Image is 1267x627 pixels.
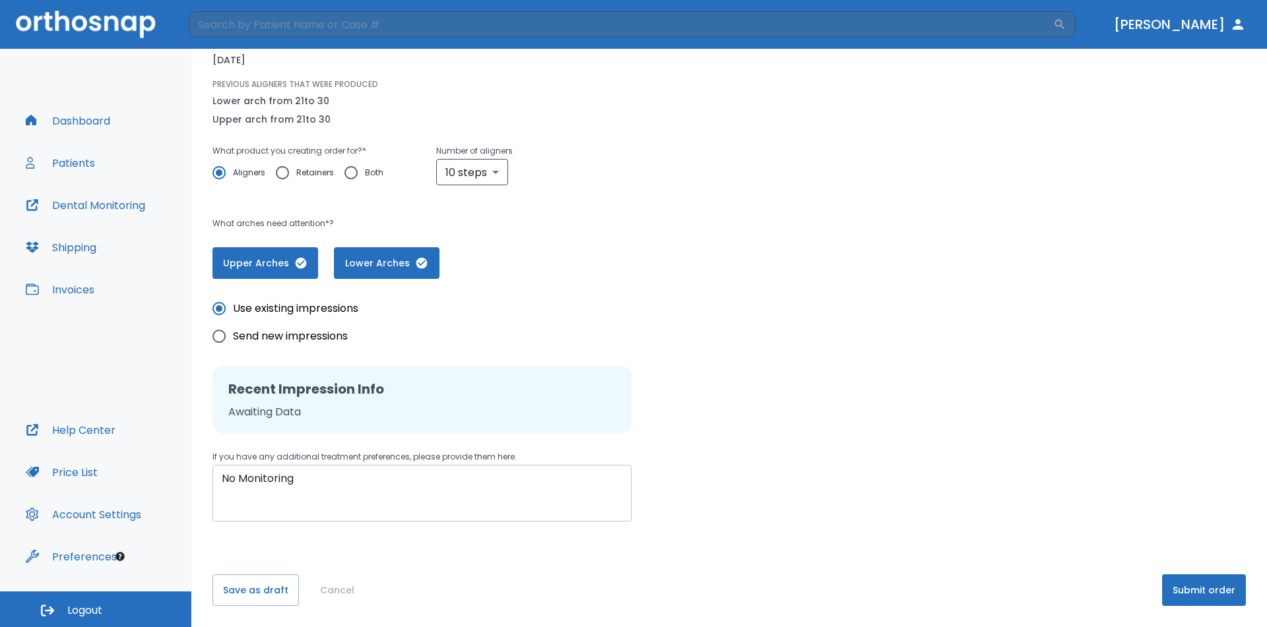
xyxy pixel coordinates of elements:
button: Account Settings [18,498,149,530]
span: Lower Arches [347,256,426,270]
span: Upper Arches [226,256,305,270]
button: Upper Arches [212,247,318,279]
p: What arches need attention*? [212,216,816,231]
button: Save as draft [212,574,299,606]
p: Lower arch from 21 to 30 [212,93,331,109]
button: Dental Monitoring [18,189,153,221]
span: Use existing impressions [233,301,358,316]
p: [DATE] [212,52,245,68]
span: Send new impressions [233,328,348,344]
input: Search by Patient Name or Case # [189,11,1053,38]
span: Logout [67,603,102,618]
button: Invoices [18,274,102,305]
button: Lower Arches [334,247,439,279]
button: Dashboard [18,105,118,136]
button: Shipping [18,231,104,263]
p: Upper arch from 21 to 30 [212,111,331,127]
p: PREVIOUS ALIGNERS THAT WERE PRODUCED [212,78,378,90]
p: Awaiting Data [228,404,616,420]
span: Retainers [296,165,334,181]
button: Cancel [315,574,360,606]
p: Number of aligners [436,143,513,159]
button: Preferences [18,541,125,572]
span: Both [365,165,383,181]
div: Tooltip anchor [114,551,126,562]
button: Price List [18,456,106,488]
h2: Recent Impression Info [228,379,616,399]
button: Patients [18,147,103,179]
p: If you have any additional treatment preferences, please provide them here: [212,449,632,465]
span: Aligners [233,165,265,181]
button: [PERSON_NAME] [1109,13,1251,36]
p: What product you creating order for? * [212,143,394,159]
div: 10 steps [436,159,508,185]
button: Submit order [1162,574,1246,606]
textarea: No Monitoring [222,471,622,516]
button: Help Center [18,414,123,446]
img: Orthosnap [16,11,156,38]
